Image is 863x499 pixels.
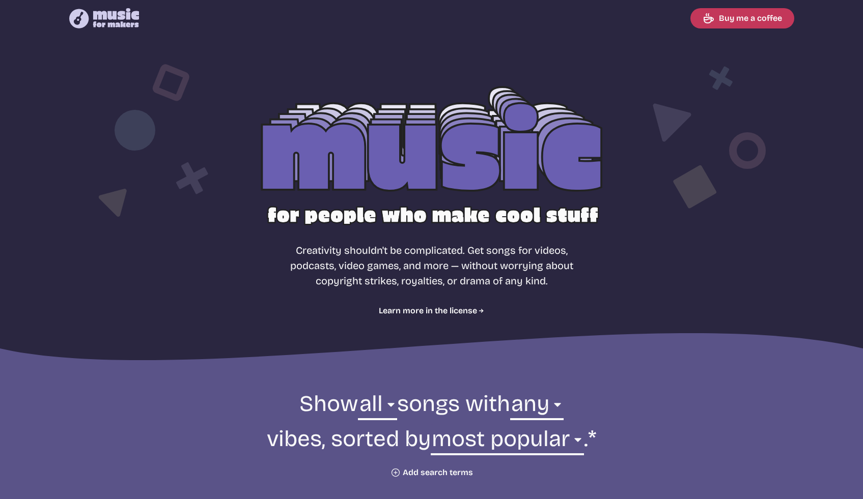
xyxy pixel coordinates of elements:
select: genre [358,389,397,424]
select: vibe [510,389,564,424]
a: Buy me a coffee [690,8,794,28]
p: Creativity shouldn't be complicated. Get songs for videos, podcasts, video games, and more — with... [285,243,578,288]
select: sorting [431,424,584,459]
form: Show songs with vibes, sorted by . [155,389,709,478]
a: Learn more in the license [379,305,484,317]
button: Add search terms [391,467,473,478]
